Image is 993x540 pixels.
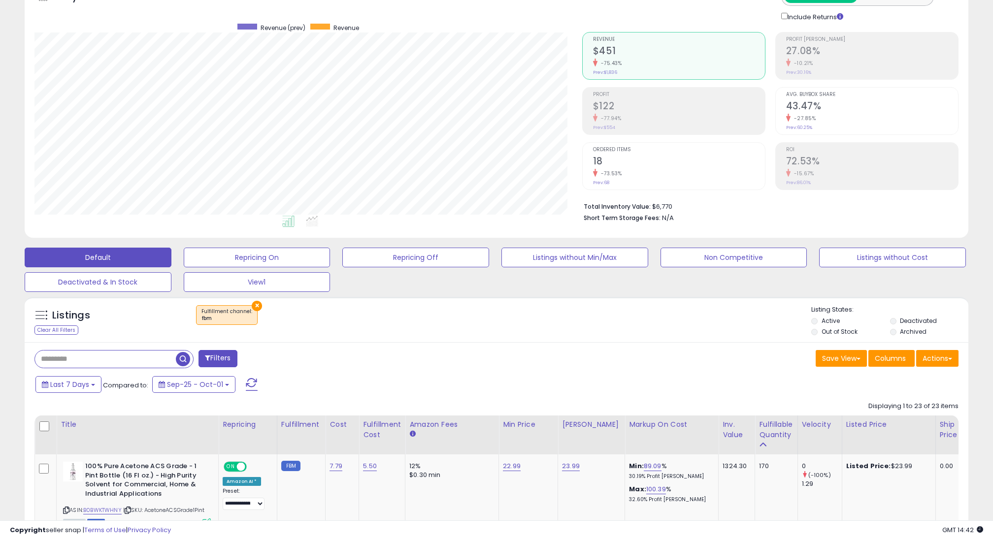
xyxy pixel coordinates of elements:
[597,115,622,122] small: -77.94%
[363,461,377,471] a: 5.50
[629,496,711,503] p: 32.60% Profit [PERSON_NAME]
[868,350,915,367] button: Columns
[629,461,644,471] b: Min:
[786,92,958,97] span: Avg. Buybox Share
[786,37,958,42] span: Profit [PERSON_NAME]
[593,125,615,130] small: Prev: $554
[819,248,966,267] button: Listings without Cost
[811,305,968,315] p: Listing States:
[816,350,867,367] button: Save View
[791,170,814,177] small: -15.67%
[562,419,621,430] div: [PERSON_NAME]
[723,419,751,440] div: Inv. value
[103,381,148,390] span: Compared to:
[409,430,415,439] small: Amazon Fees.
[629,473,711,480] p: 30.19% Profit [PERSON_NAME]
[10,525,46,535] strong: Copyright
[584,214,661,222] b: Short Term Storage Fees:
[802,419,838,430] div: Velocity
[786,125,812,130] small: Prev: 60.25%
[629,485,711,503] div: %
[261,24,305,32] span: Revenue (prev)
[942,525,983,535] span: 2025-10-9 14:42 GMT
[152,376,235,393] button: Sep-25 - Oct-01
[201,315,252,322] div: fbm
[662,213,674,222] span: N/A
[593,147,765,153] span: Ordered Items
[63,462,83,481] img: 31DdYpCziNL._SL40_.jpg
[409,471,491,479] div: $0.30 min
[281,419,321,430] div: Fulfillment
[759,419,793,440] div: Fulfillable Quantity
[35,376,101,393] button: Last 7 Days
[333,24,359,32] span: Revenue
[900,327,927,336] label: Archived
[34,325,78,335] div: Clear All Filters
[225,463,237,471] span: ON
[940,419,960,440] div: Ship Price
[25,272,171,292] button: Deactivated & In Stock
[802,462,842,471] div: 0
[629,484,646,494] b: Max:
[245,463,261,471] span: OFF
[87,519,105,527] span: FBM
[128,525,171,535] a: Privacy Policy
[625,415,719,454] th: The percentage added to the cost of goods (COGS) that forms the calculator for Min & Max prices.
[802,479,842,488] div: 1.29
[875,353,906,363] span: Columns
[10,526,171,535] div: seller snap | |
[786,147,958,153] span: ROI
[791,60,813,67] small: -10.21%
[593,156,765,169] h2: 18
[593,37,765,42] span: Revenue
[593,45,765,59] h2: $451
[330,419,355,430] div: Cost
[503,461,521,471] a: 22.99
[25,248,171,267] button: Default
[223,488,269,510] div: Preset:
[184,272,331,292] button: View1
[791,115,816,122] small: -27.85%
[252,301,262,311] button: ×
[822,317,840,325] label: Active
[501,248,648,267] button: Listings without Min/Max
[593,100,765,114] h2: $122
[846,419,931,430] div: Listed Price
[63,519,86,527] span: All listings currently available for purchase on Amazon
[584,202,651,211] b: Total Inventory Value:
[940,462,956,471] div: 0.00
[330,461,342,471] a: 7.79
[916,350,959,367] button: Actions
[184,248,331,267] button: Repricing On
[644,461,662,471] a: 89.09
[868,402,959,411] div: Displaying 1 to 23 of 23 items
[84,525,126,535] a: Terms of Use
[786,180,811,186] small: Prev: 86.01%
[409,419,495,430] div: Amazon Fees
[562,461,580,471] a: 23.99
[342,248,489,267] button: Repricing Off
[900,317,937,325] label: Deactivated
[774,11,855,22] div: Include Returns
[759,462,790,471] div: 170
[786,156,958,169] h2: 72.53%
[629,462,711,480] div: %
[629,419,714,430] div: Markup on Cost
[52,309,90,322] h5: Listings
[83,506,122,514] a: B0BWKTWHNY
[786,45,958,59] h2: 27.08%
[597,60,622,67] small: -75.43%
[846,462,928,471] div: $23.99
[85,462,205,501] b: 100% Pure Acetone ACS Grade - 1 Pint Bottle (16 Fl oz.) - High Purity Solvent for Commercial, Hom...
[409,462,491,471] div: 12%
[646,484,666,494] a: 100.39
[223,419,273,430] div: Repricing
[597,170,622,177] small: -73.53%
[167,380,223,389] span: Sep-25 - Oct-01
[363,419,401,440] div: Fulfillment Cost
[786,69,811,75] small: Prev: 30.16%
[593,92,765,97] span: Profit
[846,461,891,471] b: Listed Price:
[281,461,300,471] small: FBM
[593,180,609,186] small: Prev: 68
